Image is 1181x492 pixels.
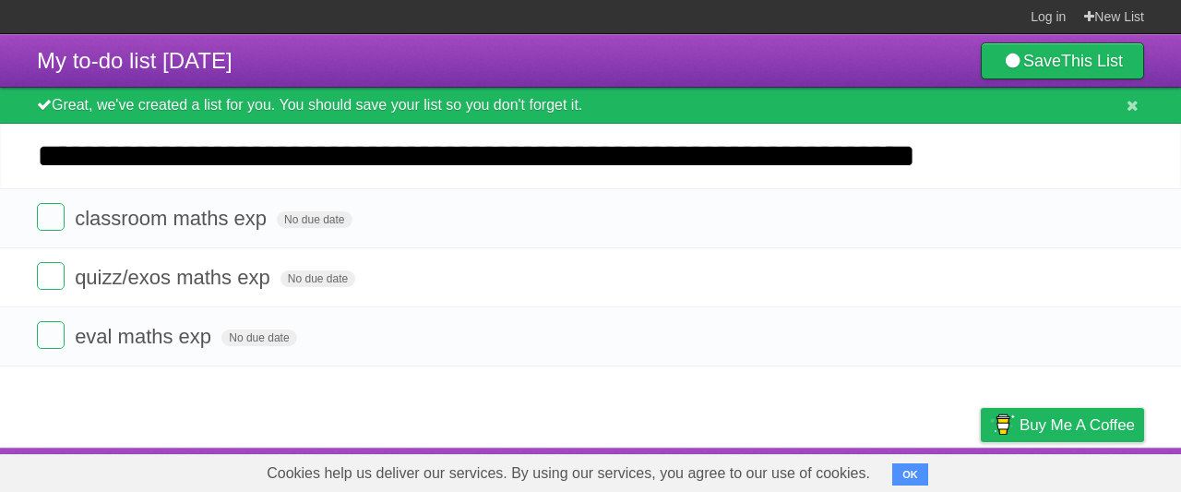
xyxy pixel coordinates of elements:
span: classroom maths exp [75,207,271,230]
a: Developers [796,452,871,487]
label: Done [37,262,65,290]
a: Suggest a feature [1028,452,1144,487]
span: Buy me a coffee [1020,409,1135,441]
a: Terms [894,452,935,487]
img: Buy me a coffee [990,409,1015,440]
a: About [735,452,774,487]
a: Privacy [957,452,1005,487]
b: This List [1061,52,1123,70]
span: No due date [280,270,355,287]
span: No due date [221,330,296,346]
label: Done [37,321,65,349]
label: Done [37,203,65,231]
a: SaveThis List [981,42,1144,79]
span: My to-do list [DATE] [37,48,233,73]
span: Cookies help us deliver our services. By using our services, you agree to our use of cookies. [248,455,889,492]
span: quizz/exos maths exp [75,266,275,289]
button: OK [892,463,928,486]
a: Buy me a coffee [981,408,1144,442]
span: eval maths exp [75,325,216,348]
span: No due date [277,211,352,228]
